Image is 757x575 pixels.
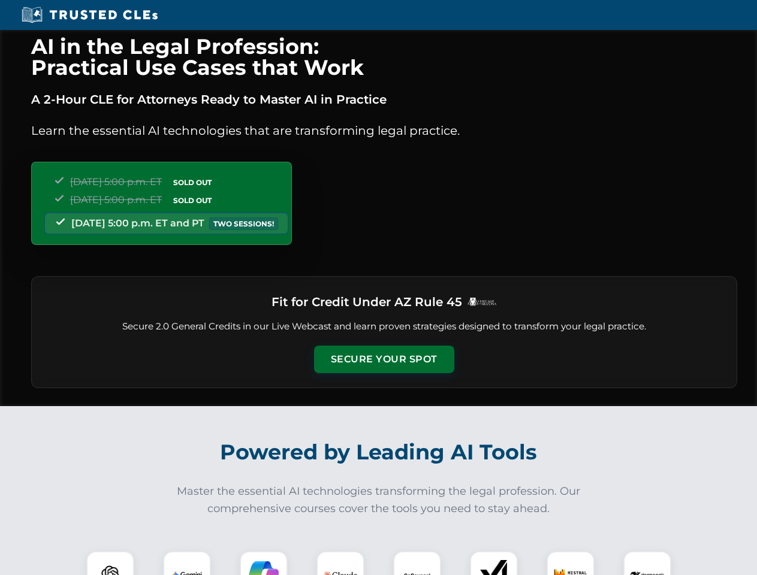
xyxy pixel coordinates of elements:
[272,291,462,313] h3: Fit for Credit Under AZ Rule 45
[31,36,737,78] h1: AI in the Legal Profession: Practical Use Cases that Work
[70,194,162,205] span: [DATE] 5:00 p.m. ET
[169,483,589,517] p: Master the essential AI technologies transforming the legal profession. Our comprehensive courses...
[467,297,497,306] img: Logo
[31,90,737,109] p: A 2-Hour CLE for Attorneys Ready to Master AI in Practice
[70,176,162,187] span: [DATE] 5:00 p.m. ET
[31,121,737,140] p: Learn the essential AI technologies that are transforming legal practice.
[46,320,722,334] p: Secure 2.0 General Credits in our Live Webcast and learn proven strategies designed to transform ...
[314,346,454,373] button: Secure Your Spot
[18,6,161,24] img: Trusted CLEs
[169,176,216,189] span: SOLD OUT
[169,194,216,207] span: SOLD OUT
[47,431,711,473] h2: Powered by Leading AI Tools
